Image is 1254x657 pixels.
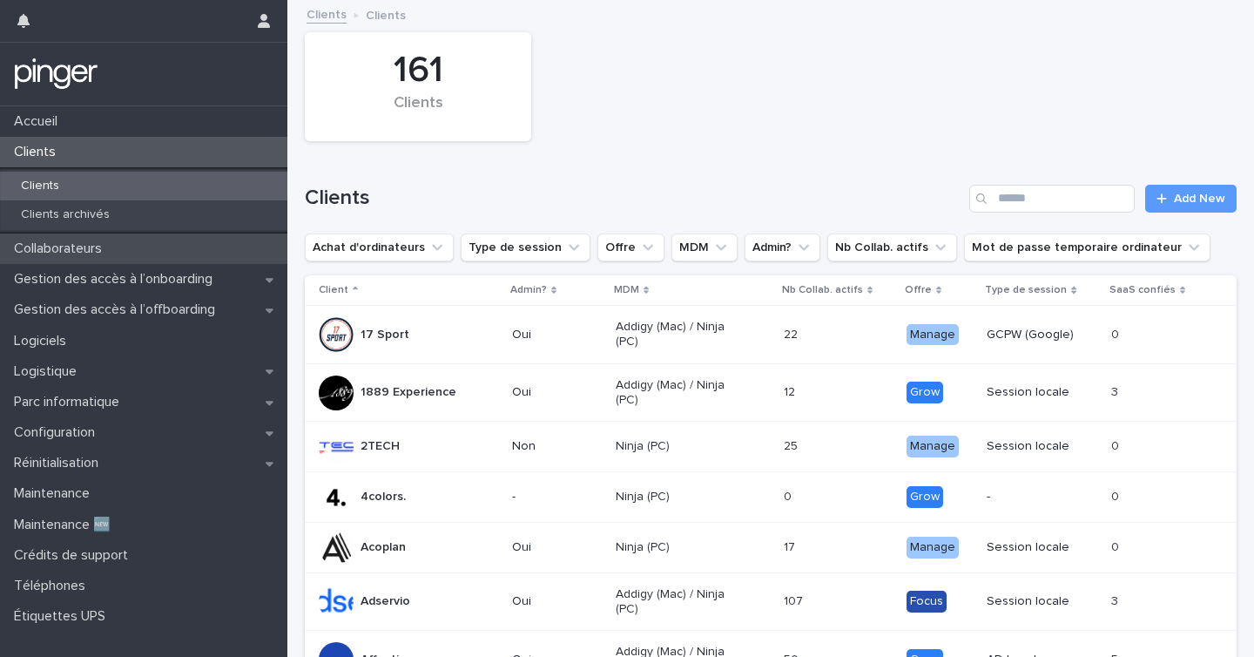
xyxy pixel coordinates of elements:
p: Réinitialisation [7,455,112,471]
p: Session locale [987,385,1096,400]
p: Maintenance [7,485,104,502]
p: Adservio [361,594,410,609]
p: Ninja (PC) [616,490,740,505]
p: 1889 Experience [361,385,456,400]
p: Admin? [510,281,547,300]
p: Clients archivés [7,207,124,222]
tr: 17 SportOuiAddigy (Mac) / Ninja (PC)2222 ManageGCPW (Google)00 [305,306,1237,364]
p: Type de session [985,281,1067,300]
p: Parc informatique [7,394,133,410]
p: Configuration [7,424,109,441]
div: Focus [907,591,947,613]
button: Type de session [461,234,590,261]
p: Clients [7,179,73,193]
button: Mot de passe temporaire ordinateur [964,234,1210,261]
p: Clients [7,144,70,160]
p: - [987,490,1096,505]
p: 0 [1111,486,1123,505]
p: 0 [784,486,795,505]
p: Nb Collab. actifs [782,281,863,300]
p: Addigy (Mac) / Ninja (PC) [616,320,740,349]
tr: AdservioOuiAddigy (Mac) / Ninja (PC)107107 FocusSession locale33 [305,572,1237,631]
p: Ninja (PC) [616,540,740,555]
p: Téléphones [7,578,99,594]
button: Offre [597,234,664,261]
div: 161 [334,49,502,92]
p: Logistique [7,363,91,380]
p: Session locale [987,439,1096,454]
div: Manage [907,324,959,346]
p: Ninja (PC) [616,439,740,454]
p: Accueil [7,113,71,130]
p: 17 [784,537,799,555]
p: SaaS confiés [1109,281,1176,300]
p: Étiquettes UPS [7,608,119,625]
div: Manage [907,436,959,457]
p: Addigy (Mac) / Ninja (PC) [616,587,740,617]
div: Manage [907,537,959,559]
p: Crédits de support [7,547,142,564]
img: mTgBEunGTSyRkCgitkcU [14,57,98,91]
div: Clients [334,94,502,131]
h1: Clients [305,186,962,211]
p: Maintenance 🆕 [7,517,125,533]
button: Achat d'ordinateurs [305,234,454,261]
p: 107 [784,591,806,609]
p: - [512,490,602,505]
tr: 1889 ExperienceOuiAddigy (Mac) / Ninja (PC)1212 GrowSession locale33 [305,363,1237,422]
p: Client [319,281,348,300]
p: Non [512,439,602,454]
p: 17 Sport [361,328,409,342]
p: Gestion des accès à l’offboarding [7,301,229,318]
p: Addigy (Mac) / Ninja (PC) [616,378,740,408]
p: 3 [1111,382,1122,400]
button: Nb Collab. actifs [827,234,957,261]
tr: 2TECHNonNinja (PC)2525 ManageSession locale00 [305,422,1237,472]
button: Admin? [745,234,820,261]
p: Session locale [987,540,1096,555]
p: 3 [1111,591,1122,609]
p: 0 [1111,436,1123,454]
a: Clients [307,3,347,24]
p: Logiciels [7,333,80,349]
p: 0 [1111,537,1123,555]
p: 25 [784,436,801,454]
p: 22 [784,324,801,342]
p: Oui [512,385,602,400]
p: Acoplan [361,540,406,555]
p: 4colors. [361,490,406,505]
p: MDM [614,281,639,300]
tr: AcoplanOuiNinja (PC)1717 ManageSession locale00 [305,522,1237,572]
p: Collaborateurs [7,240,116,257]
p: Session locale [987,594,1096,609]
tr: 4colors.-Ninja (PC)00 Grow-00 [305,472,1237,523]
a: Add New [1145,185,1237,213]
p: Gestion des accès à l’onboarding [7,271,226,288]
p: Oui [512,594,602,609]
p: GCPW (Google) [987,328,1096,342]
div: Grow [907,486,943,508]
p: Offre [905,281,932,300]
p: Clients [366,4,406,24]
p: Oui [512,328,602,342]
p: 0 [1111,324,1123,342]
span: Add New [1174,193,1225,205]
input: Search [969,185,1135,213]
p: 2TECH [361,439,400,454]
button: MDM [671,234,738,261]
div: Grow [907,382,943,403]
p: Oui [512,540,602,555]
p: 12 [784,382,799,400]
